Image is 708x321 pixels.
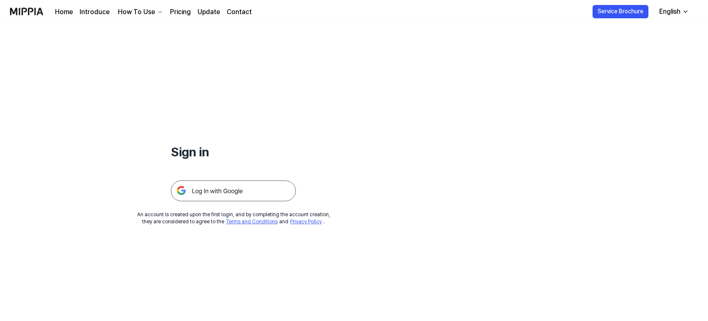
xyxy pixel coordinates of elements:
div: How To Use [116,7,157,17]
a: Terms and Conditions [226,219,278,225]
a: Introduce [80,7,110,17]
a: Home [55,7,73,17]
button: Service Brochure [593,5,648,18]
a: Pricing [170,7,191,17]
div: English [658,7,682,17]
h1: Sign in [171,143,296,160]
button: How To Use [116,7,163,17]
div: An account is created upon the first login, and by completing the account creation, they are cons... [137,211,330,225]
a: Contact [227,7,252,17]
button: English [653,3,694,20]
img: 구글 로그인 버튼 [171,180,296,201]
a: Update [198,7,220,17]
a: Privacy Policy [290,219,322,225]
